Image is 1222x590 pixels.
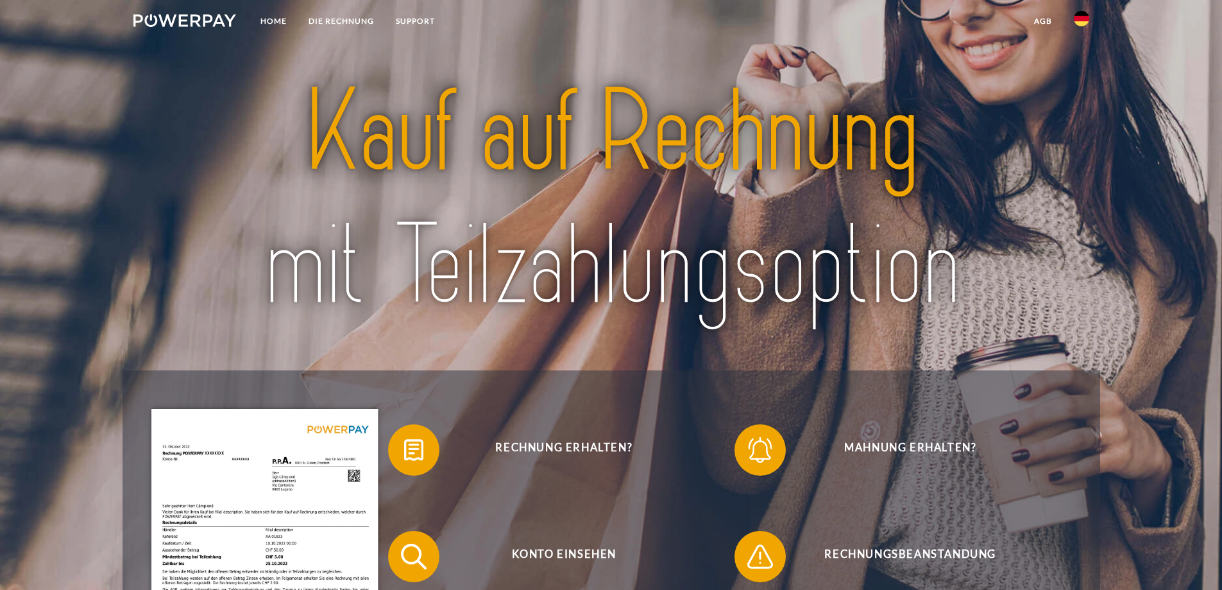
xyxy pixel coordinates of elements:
img: qb_warning.svg [744,541,776,573]
a: SUPPORT [385,10,446,33]
img: qb_bill.svg [398,434,430,466]
img: logo-powerpay-white.svg [133,14,237,27]
button: Rechnungsbeanstandung [734,531,1068,582]
a: DIE RECHNUNG [298,10,385,33]
a: agb [1023,10,1063,33]
span: Rechnungsbeanstandung [753,531,1067,582]
button: Konto einsehen [388,531,722,582]
img: qb_search.svg [398,541,430,573]
button: Mahnung erhalten? [734,424,1068,476]
img: qb_bell.svg [744,434,776,466]
span: Konto einsehen [407,531,721,582]
span: Rechnung erhalten? [407,424,721,476]
img: de [1074,11,1089,26]
button: Rechnung erhalten? [388,424,722,476]
img: title-powerpay_de.svg [180,59,1042,340]
span: Mahnung erhalten? [753,424,1067,476]
a: Home [250,10,298,33]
